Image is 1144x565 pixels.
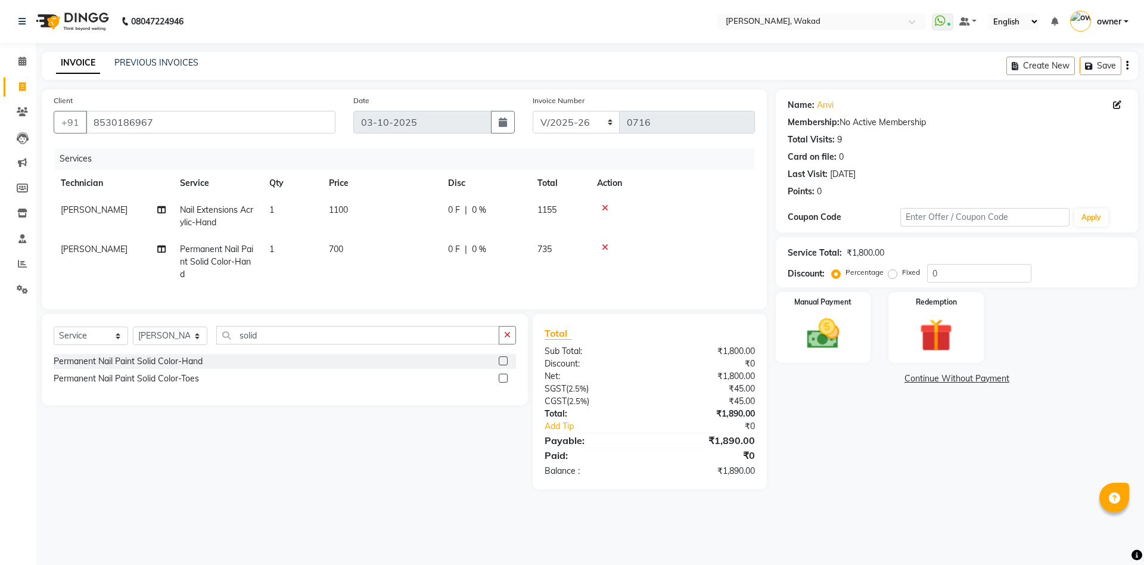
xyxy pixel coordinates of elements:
div: ₹1,890.00 [649,408,763,420]
div: Last Visit: [788,168,828,181]
label: Invoice Number [533,95,585,106]
div: ₹0 [669,420,763,433]
div: Balance : [536,465,649,477]
b: 08047224946 [131,5,184,38]
div: 0 [839,151,844,163]
div: ₹1,890.00 [649,465,763,477]
button: Apply [1074,209,1108,226]
div: ( ) [536,395,649,408]
button: +91 [54,111,87,134]
span: Permanent Nail Paint Solid Color-Hand [180,244,253,280]
div: ₹1,800.00 [649,345,763,358]
span: 2.5% [568,384,586,393]
div: Services [55,148,764,170]
span: 700 [329,244,343,254]
label: Redemption [916,297,957,308]
div: ₹0 [649,448,763,462]
span: [PERSON_NAME] [61,244,128,254]
span: 0 F [448,204,460,216]
div: Coupon Code [788,211,900,223]
span: | [465,243,467,256]
span: 1 [269,244,274,254]
label: Percentage [845,267,884,278]
img: owner [1070,11,1091,32]
input: Search by Name/Mobile/Email/Code [86,111,335,134]
div: Points: [788,185,815,198]
input: Search or Scan [216,326,499,344]
th: Qty [262,170,322,197]
th: Disc [441,170,530,197]
th: Total [530,170,590,197]
a: INVOICE [56,52,100,74]
span: 0 F [448,243,460,256]
span: Nail Extensions Acrylic-Hand [180,204,253,228]
div: ₹45.00 [649,395,763,408]
div: Paid: [536,448,649,462]
div: No Active Membership [788,116,1126,129]
span: 1155 [537,204,557,215]
button: Create New [1006,57,1075,75]
div: Discount: [536,358,649,370]
button: Save [1080,57,1121,75]
a: PREVIOUS INVOICES [114,57,198,68]
span: 1 [269,204,274,215]
div: ₹45.00 [649,383,763,395]
div: ₹1,800.00 [847,247,884,259]
th: Action [590,170,755,197]
div: Name: [788,99,815,111]
a: Add Tip [536,420,669,433]
div: Discount: [788,268,825,280]
label: Date [353,95,369,106]
div: ( ) [536,383,649,395]
a: Continue Without Payment [778,372,1136,385]
div: ₹1,890.00 [649,433,763,448]
div: Sub Total: [536,345,649,358]
img: logo [30,5,112,38]
span: [PERSON_NAME] [61,204,128,215]
div: Total: [536,408,649,420]
span: 2.5% [569,396,587,406]
label: Manual Payment [794,297,851,308]
div: Membership: [788,116,840,129]
div: Service Total: [788,247,842,259]
span: 0 % [472,204,486,216]
div: ₹1,800.00 [649,370,763,383]
div: Card on file: [788,151,837,163]
span: SGST [545,383,566,394]
span: 1100 [329,204,348,215]
th: Technician [54,170,173,197]
div: Total Visits: [788,134,835,146]
div: Net: [536,370,649,383]
label: Fixed [902,267,920,278]
span: 0 % [472,243,486,256]
span: 735 [537,244,552,254]
img: _gift.svg [909,315,963,356]
div: Permanent Nail Paint Solid Color-Toes [54,372,199,385]
div: Payable: [536,433,649,448]
label: Client [54,95,73,106]
div: Permanent Nail Paint Solid Color-Hand [54,355,203,368]
div: ₹0 [649,358,763,370]
a: Anvi [817,99,834,111]
div: 0 [817,185,822,198]
div: 9 [837,134,842,146]
th: Price [322,170,441,197]
span: CGST [545,396,567,406]
th: Service [173,170,262,197]
span: Total [545,327,572,340]
iframe: chat widget [1094,517,1132,553]
input: Enter Offer / Coupon Code [900,208,1070,226]
span: owner [1097,15,1121,28]
div: [DATE] [830,168,856,181]
img: _cash.svg [797,315,850,353]
span: | [465,204,467,216]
